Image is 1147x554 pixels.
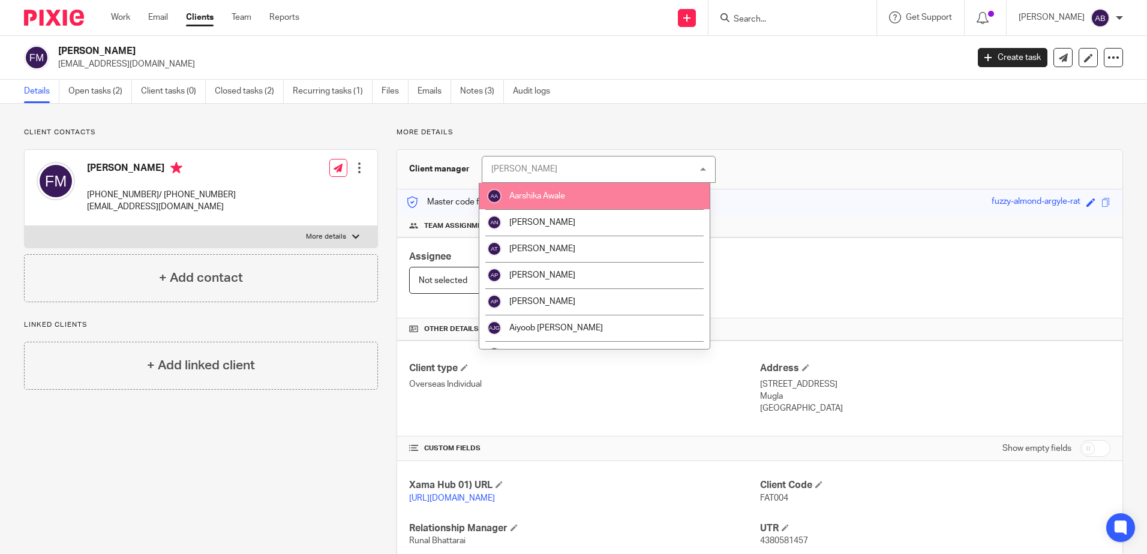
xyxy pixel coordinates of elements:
img: svg%3E [487,242,502,256]
span: 4380581457 [760,537,808,545]
span: [PERSON_NAME] [509,218,575,227]
h4: Xama Hub 01) URL [409,479,759,492]
i: Primary [170,162,182,174]
span: [PERSON_NAME] [509,245,575,253]
a: Client tasks (0) [141,80,206,103]
h4: UTR [760,522,1110,535]
img: svg%3E [487,321,502,335]
p: [EMAIL_ADDRESS][DOMAIN_NAME] [58,58,960,70]
img: svg%3E [24,45,49,70]
h2: [PERSON_NAME] [58,45,779,58]
a: Create task [978,48,1047,67]
p: More details [306,232,346,242]
a: Notes (3) [460,80,504,103]
img: Pixie [24,10,84,26]
h4: Client Code [760,479,1110,492]
input: Search [732,14,840,25]
p: [STREET_ADDRESS] [760,378,1110,390]
span: Not selected [419,276,467,285]
h4: Client type [409,362,759,375]
a: Email [148,11,168,23]
span: Aarshika Awale [509,192,565,200]
h4: + Add contact [159,269,243,287]
p: Linked clients [24,320,378,330]
a: Closed tasks (2) [215,80,284,103]
div: fuzzy-almond-argyle-rat [992,195,1080,209]
p: Overseas Individual [409,378,759,390]
h4: Address [760,362,1110,375]
a: Details [24,80,59,103]
a: Open tasks (2) [68,80,132,103]
p: Master code for secure communications and files [406,196,613,208]
img: svg%3E [487,347,502,362]
img: svg%3E [487,215,502,230]
span: Get Support [906,13,952,22]
h4: [PERSON_NAME] [87,162,236,177]
h3: Client manager [409,163,470,175]
label: Show empty fields [1002,442,1071,454]
a: Reports [269,11,299,23]
img: svg%3E [487,268,502,282]
img: svg%3E [487,294,502,309]
span: Aiyoob [PERSON_NAME] [509,324,603,332]
a: Files [382,80,409,103]
h4: + Add linked client [147,356,255,375]
span: Assignee [409,252,451,261]
span: Other details [424,324,479,334]
a: Audit logs [513,80,559,103]
p: [PERSON_NAME] [1019,11,1085,23]
span: [PERSON_NAME] [509,271,575,279]
a: Emails [418,80,451,103]
p: [GEOGRAPHIC_DATA] [760,402,1110,414]
p: [EMAIL_ADDRESS][DOMAIN_NAME] [87,201,236,213]
a: Clients [186,11,214,23]
p: [PHONE_NUMBER]/ [PHONE_NUMBER] [87,189,236,201]
img: svg%3E [1091,8,1110,28]
h4: CUSTOM FIELDS [409,444,759,453]
span: Runal Bhattarai [409,537,466,545]
a: Team [232,11,251,23]
p: Client contacts [24,128,378,137]
h4: Relationship Manager [409,522,759,535]
a: [URL][DOMAIN_NAME] [409,494,495,502]
span: FAT004 [760,494,788,502]
span: [PERSON_NAME] [509,297,575,306]
span: Team assignments [424,221,496,231]
div: [PERSON_NAME] [491,165,557,173]
p: More details [397,128,1123,137]
img: svg%3E [37,162,75,200]
p: Mugla [760,390,1110,402]
a: Work [111,11,130,23]
img: svg%3E [487,189,502,203]
a: Recurring tasks (1) [293,80,373,103]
